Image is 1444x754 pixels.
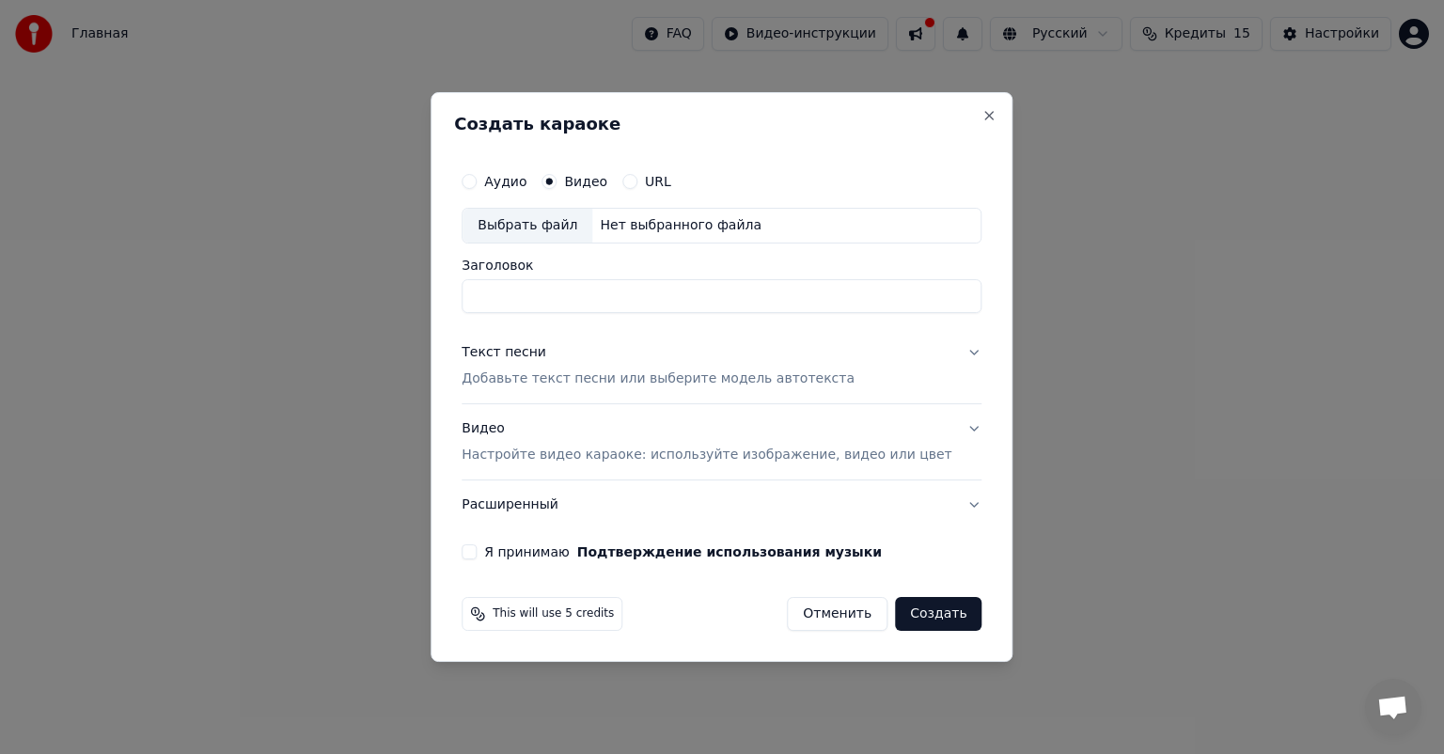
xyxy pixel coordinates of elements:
label: Аудио [484,175,526,188]
label: Я принимаю [484,545,882,558]
p: Настройте видео караоке: используйте изображение, видео или цвет [462,446,951,464]
button: Создать [895,597,981,631]
button: ВидеоНастройте видео караоке: используйте изображение, видео или цвет [462,404,981,479]
button: Я принимаю [577,545,882,558]
button: Текст песниДобавьте текст песни или выберите модель автотекста [462,328,981,403]
label: Видео [564,175,607,188]
h2: Создать караоке [454,116,989,133]
label: URL [645,175,671,188]
label: Заголовок [462,259,981,272]
button: Отменить [787,597,887,631]
div: Текст песни [462,343,546,362]
div: Выбрать файл [463,209,592,243]
p: Добавьте текст песни или выберите модель автотекста [462,369,855,388]
span: This will use 5 credits [493,606,614,621]
div: Нет выбранного файла [592,216,769,235]
div: Видео [462,419,951,464]
button: Расширенный [462,480,981,529]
